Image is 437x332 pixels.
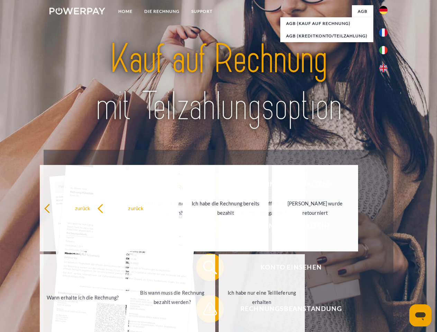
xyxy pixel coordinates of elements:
[379,64,388,72] img: en
[44,293,122,302] div: Wann erhalte ich die Rechnung?
[185,5,218,18] a: SUPPORT
[66,33,371,132] img: title-powerpay_de.svg
[379,46,388,54] img: it
[223,288,301,307] div: Ich habe nur eine Teillieferung erhalten
[379,28,388,37] img: fr
[97,203,175,213] div: zurück
[138,5,185,18] a: DIE RECHNUNG
[280,30,373,42] a: AGB (Kreditkonto/Teilzahlung)
[49,8,105,15] img: logo-powerpay-white.svg
[409,304,431,326] iframe: Schaltfläche zum Öffnen des Messaging-Fensters
[280,17,373,30] a: AGB (Kauf auf Rechnung)
[352,5,373,18] a: agb
[44,203,122,213] div: zurück
[112,5,138,18] a: Home
[133,288,211,307] div: Bis wann muss die Rechnung bezahlt werden?
[186,199,264,218] div: Ich habe die Rechnung bereits bezahlt
[379,6,388,14] img: de
[276,199,354,218] div: [PERSON_NAME] wurde retourniert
